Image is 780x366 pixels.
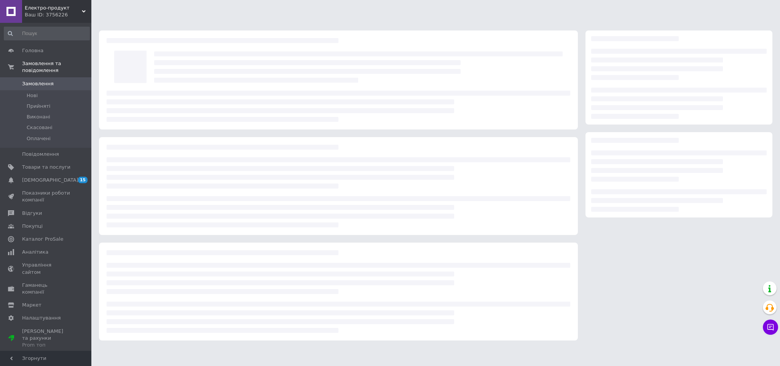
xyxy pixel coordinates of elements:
[22,151,59,158] span: Повідомлення
[22,302,41,308] span: Маркет
[27,113,50,120] span: Виконані
[22,47,43,54] span: Головна
[22,210,42,217] span: Відгуки
[22,249,48,256] span: Аналітика
[22,342,70,348] div: Prom топ
[22,177,78,184] span: [DEMOGRAPHIC_DATA]
[27,124,53,131] span: Скасовані
[22,60,91,74] span: Замовлення та повідомлення
[27,92,38,99] span: Нові
[25,5,82,11] span: Електро-продукт
[22,315,61,321] span: Налаштування
[22,328,70,349] span: [PERSON_NAME] та рахунки
[763,320,778,335] button: Чат з покупцем
[22,262,70,275] span: Управління сайтом
[25,11,91,18] div: Ваш ID: 3756226
[22,80,54,87] span: Замовлення
[22,236,63,243] span: Каталог ProSale
[27,103,50,110] span: Прийняті
[22,223,43,230] span: Покупці
[4,27,90,40] input: Пошук
[22,164,70,171] span: Товари та послуги
[22,282,70,296] span: Гаманець компанії
[78,177,88,183] span: 15
[27,135,51,142] span: Оплачені
[22,190,70,203] span: Показники роботи компанії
